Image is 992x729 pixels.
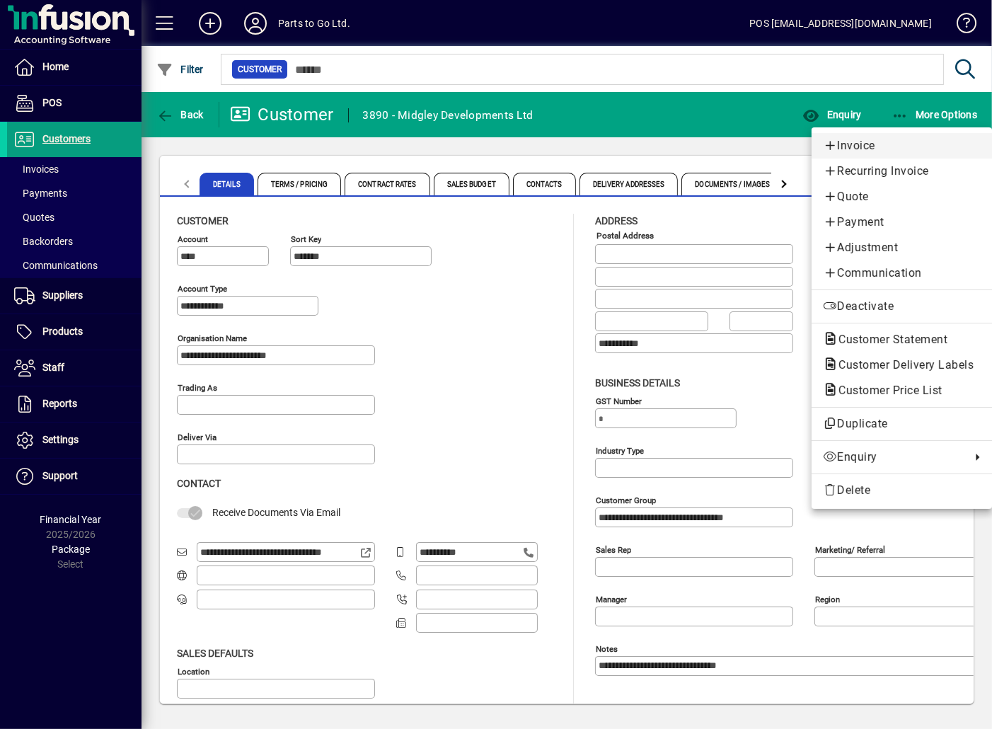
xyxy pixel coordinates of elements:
[812,294,992,319] button: Deactivate customer
[823,163,981,180] span: Recurring Invoice
[823,384,950,397] span: Customer Price List
[823,333,954,346] span: Customer Statement
[823,214,981,231] span: Payment
[823,265,981,282] span: Communication
[823,449,964,466] span: Enquiry
[823,482,981,499] span: Delete
[823,137,981,154] span: Invoice
[823,358,981,372] span: Customer Delivery Labels
[823,298,981,315] span: Deactivate
[823,415,981,432] span: Duplicate
[823,188,981,205] span: Quote
[823,239,981,256] span: Adjustment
